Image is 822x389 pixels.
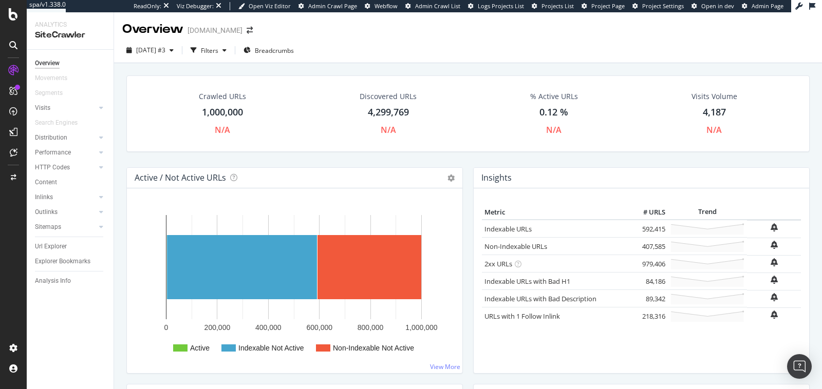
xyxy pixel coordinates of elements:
[365,2,398,10] a: Webflow
[247,27,253,34] div: arrow-right-arrow-left
[35,118,78,128] div: Search Engines
[627,290,668,307] td: 89,342
[405,323,437,332] text: 1,000,000
[484,259,512,268] a: 2xx URLs
[35,147,96,158] a: Performance
[771,241,778,249] div: bell-plus
[122,42,178,59] button: [DATE] #3
[35,88,73,99] a: Segments
[35,58,106,69] a: Overview
[430,362,460,371] a: View More
[35,73,67,84] div: Movements
[202,106,243,119] div: 1,000,000
[35,88,63,99] div: Segments
[35,103,96,113] a: Visits
[627,220,668,238] td: 592,415
[627,273,668,290] td: 84,186
[333,344,414,352] text: Non-Indexable Not Active
[530,91,578,102] div: % Active URLs
[35,256,106,267] a: Explorer Bookmarks
[199,91,246,102] div: Crawled URLs
[692,2,734,10] a: Open in dev
[692,91,737,102] div: Visits Volume
[201,46,218,55] div: Filters
[238,2,291,10] a: Open Viz Editor
[642,2,684,10] span: Project Settings
[35,276,71,286] div: Analysis Info
[249,2,291,10] span: Open Viz Editor
[35,192,96,203] a: Inlinks
[703,106,726,119] div: 4,187
[188,25,242,35] div: [DOMAIN_NAME]
[35,21,105,29] div: Analytics
[771,310,778,319] div: bell-plus
[478,2,524,10] span: Logs Projects List
[706,124,722,136] div: N/A
[701,2,734,10] span: Open in dev
[35,241,67,252] div: Url Explorer
[177,2,214,10] div: Viz Debugger:
[484,277,570,286] a: Indexable URLs with Bad H1
[308,2,357,10] span: Admin Crawl Page
[771,223,778,231] div: bell-plus
[35,118,88,128] a: Search Engines
[415,2,460,10] span: Admin Crawl List
[35,276,106,286] a: Analysis Info
[771,293,778,301] div: bell-plus
[35,58,60,69] div: Overview
[134,2,161,10] div: ReadOnly:
[360,91,417,102] div: Discovered URLs
[255,323,282,332] text: 400,000
[484,312,560,321] a: URLs with 1 Follow Inlink
[35,132,67,143] div: Distribution
[752,2,783,10] span: Admin Page
[35,162,96,173] a: HTTP Codes
[35,29,105,41] div: SiteCrawler
[632,2,684,10] a: Project Settings
[381,124,396,136] div: N/A
[771,276,778,284] div: bell-plus
[468,2,524,10] a: Logs Projects List
[35,147,71,158] div: Performance
[239,42,298,59] button: Breadcrumbs
[186,42,231,59] button: Filters
[35,256,90,267] div: Explorer Bookmarks
[306,323,332,332] text: 600,000
[482,205,627,220] th: Metric
[238,344,304,352] text: Indexable Not Active
[204,323,231,332] text: 200,000
[668,205,747,220] th: Trend
[35,162,70,173] div: HTTP Codes
[481,171,512,185] h4: Insights
[541,2,574,10] span: Projects List
[532,2,574,10] a: Projects List
[582,2,625,10] a: Project Page
[164,323,169,332] text: 0
[771,258,778,266] div: bell-plus
[35,73,78,84] a: Movements
[591,2,625,10] span: Project Page
[135,205,455,365] svg: A chart.
[255,46,294,55] span: Breadcrumbs
[368,106,409,119] div: 4,299,769
[35,207,96,218] a: Outlinks
[484,242,547,251] a: Non-Indexable URLs
[539,106,568,119] div: 0.12 %
[35,192,53,203] div: Inlinks
[35,177,106,188] a: Content
[484,294,596,303] a: Indexable URLs with Bad Description
[298,2,357,10] a: Admin Crawl Page
[627,255,668,273] td: 979,406
[35,207,58,218] div: Outlinks
[627,205,668,220] th: # URLS
[215,124,230,136] div: N/A
[405,2,460,10] a: Admin Crawl List
[627,238,668,255] td: 407,585
[787,354,812,379] div: Open Intercom Messenger
[358,323,384,332] text: 800,000
[627,307,668,325] td: 218,316
[35,177,57,188] div: Content
[135,171,226,185] h4: Active / Not Active URLs
[546,124,562,136] div: N/A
